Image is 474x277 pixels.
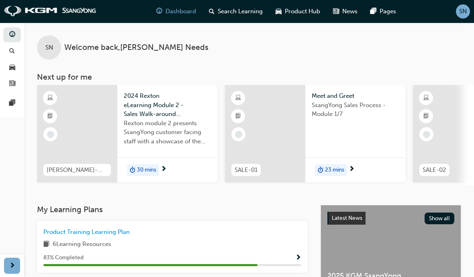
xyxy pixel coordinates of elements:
span: learningRecordVerb_NONE-icon [235,131,242,138]
a: [PERSON_NAME]-MY24-7PEL2024 Rexton eLearning Module 2 - Sales Walk-around Customer JourneyRexton ... [37,85,218,182]
span: duration-icon [318,165,323,176]
a: SALE-01Meet and GreetSsangYong Sales Process - Module 1/7duration-icon23 mins [225,85,406,182]
a: news-iconNews [327,3,364,20]
span: learningResourceType_ELEARNING-icon [235,93,241,103]
span: SsangYong Sales Process - Module 1/7 [312,101,399,119]
span: [PERSON_NAME]-MY24-7PEL [47,165,108,175]
span: pages-icon [9,100,15,107]
span: learningResourceType_ELEARNING-icon [47,93,53,103]
a: search-iconSearch Learning [202,3,269,20]
span: learningRecordVerb_NONE-icon [423,131,430,138]
a: pages-iconPages [364,3,402,20]
span: learningResourceType_ELEARNING-icon [423,93,429,103]
span: car-icon [9,64,15,71]
span: SN [459,7,467,16]
span: SN [45,43,53,52]
a: guage-iconDashboard [150,3,202,20]
span: 30 mins [137,165,156,175]
span: Pages [380,7,396,16]
span: booktick-icon [423,111,429,122]
span: Latest News [332,215,362,221]
span: book-icon [43,240,49,250]
span: guage-icon [156,6,162,17]
a: Latest NewsShow all [327,212,454,225]
span: news-icon [333,6,339,17]
span: Dashboard [165,7,196,16]
h3: Next up for me [24,72,474,82]
span: learningRecordVerb_NONE-icon [47,131,54,138]
span: duration-icon [130,165,135,176]
span: Search Learning [218,7,263,16]
span: Welcome back , [PERSON_NAME] Needs [64,43,208,52]
span: 6 Learning Resources [53,240,111,250]
span: guage-icon [9,31,15,39]
span: next-icon [161,166,167,173]
span: news-icon [9,81,15,88]
a: Product Training Learning Plan [43,227,133,237]
iframe: Intercom live chat [447,250,466,269]
a: car-iconProduct Hub [269,3,327,20]
span: 23 mins [325,165,344,175]
span: SALE-01 [235,165,257,175]
span: next-icon [349,166,355,173]
span: News [342,7,358,16]
h3: My Learning Plans [37,205,308,214]
span: 83 % Completed [43,253,84,263]
button: SN [456,4,470,19]
span: booktick-icon [235,111,241,122]
span: search-icon [9,48,15,55]
span: Product Training Learning Plan [43,228,130,236]
span: Meet and Greet [312,91,399,101]
span: car-icon [276,6,282,17]
span: Product Hub [285,7,320,16]
span: pages-icon [370,6,376,17]
span: Show Progress [295,254,301,262]
button: Show Progress [295,253,301,263]
button: Show all [425,213,455,224]
span: Rexton module 2 presents SsangYong customer facing staff with a showcase of the Rexton Ultimate f... [124,119,211,146]
span: search-icon [209,6,215,17]
span: booktick-icon [47,111,53,122]
span: next-icon [9,261,15,271]
span: 2024 Rexton eLearning Module 2 - Sales Walk-around Customer Journey [124,91,211,119]
img: kgm [4,6,96,17]
span: SALE-02 [423,165,446,175]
